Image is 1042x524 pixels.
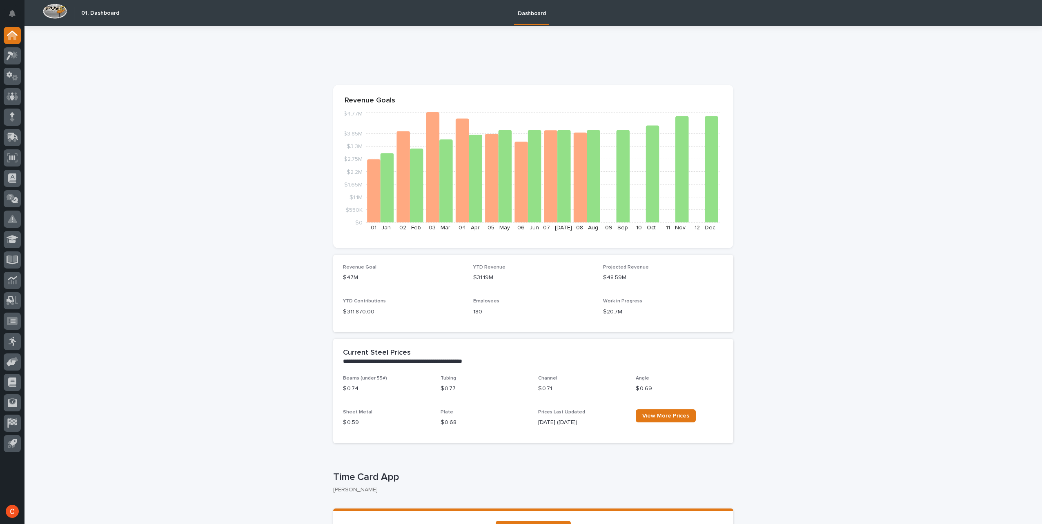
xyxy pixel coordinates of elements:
span: Prices Last Updated [538,410,585,415]
p: $ 0.69 [636,384,724,393]
tspan: $3.3M [347,144,363,149]
span: Employees [473,299,499,304]
p: $31.19M [473,273,594,282]
text: 04 - Apr [459,225,480,231]
span: Channel [538,376,557,381]
tspan: $2.2M [347,169,363,175]
span: Work in Progress [603,299,642,304]
p: $47M [343,273,463,282]
span: Projected Revenue [603,265,649,270]
span: Beams (under 55#) [343,376,387,381]
h2: 01. Dashboard [81,10,119,17]
text: 10 - Oct [636,225,656,231]
span: Sheet Metal [343,410,372,415]
text: 08 - Aug [576,225,598,231]
h2: Current Steel Prices [343,349,411,357]
p: [PERSON_NAME] [333,486,727,493]
p: Revenue Goals [345,96,722,105]
a: View More Prices [636,409,696,422]
span: YTD Revenue [473,265,505,270]
div: Notifications [10,10,21,23]
text: 09 - Sep [605,225,628,231]
text: 12 - Dec [695,225,715,231]
tspan: $2.75M [344,156,363,162]
text: 06 - Jun [517,225,539,231]
button: users-avatar [4,503,21,520]
tspan: $1.1M [350,194,363,200]
text: 11 - Nov [666,225,686,231]
span: View More Prices [642,413,689,419]
p: $ 0.71 [538,384,626,393]
tspan: $3.85M [343,131,363,137]
span: YTD Contributions [343,299,386,304]
tspan: $1.65M [344,182,363,187]
text: 05 - May [488,225,510,231]
p: $48.59M [603,273,724,282]
span: Angle [636,376,649,381]
p: $ 311,870.00 [343,308,463,316]
p: $20.7M [603,308,724,316]
p: $ 0.74 [343,384,431,393]
tspan: $550K [345,207,363,213]
p: [DATE] ([DATE]) [538,418,626,427]
tspan: $4.77M [343,111,363,117]
p: Time Card App [333,471,730,483]
img: Workspace Logo [43,4,67,19]
span: Tubing [441,376,456,381]
span: Revenue Goal [343,265,376,270]
p: $ 0.77 [441,384,528,393]
button: Notifications [4,5,21,22]
text: 02 - Feb [399,225,421,231]
span: Plate [441,410,453,415]
p: $ 0.68 [441,418,528,427]
text: 03 - Mar [429,225,450,231]
tspan: $0 [355,220,363,226]
text: 01 - Jan [371,225,391,231]
text: 07 - [DATE] [543,225,572,231]
p: 180 [473,308,594,316]
p: $ 0.59 [343,418,431,427]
